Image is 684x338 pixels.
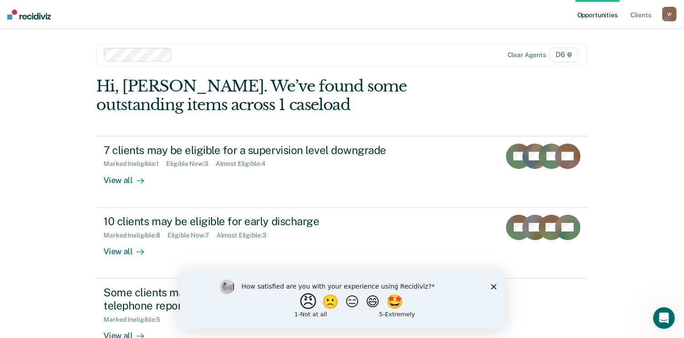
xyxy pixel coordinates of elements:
span: D6 [550,48,578,62]
button: W [662,7,677,21]
iframe: Survey by Kim from Recidiviz [180,270,505,329]
iframe: Intercom live chat [653,307,675,329]
a: 10 clients may be eligible for early dischargeMarked Ineligible:8Eligible Now:7Almost Eligible:3V... [96,208,587,279]
div: Eligible Now : 3 [166,160,216,168]
a: 7 clients may be eligible for a supervision level downgradeMarked Ineligible:1Eligible Now:3Almos... [96,136,587,208]
div: 7 clients may be eligible for a supervision level downgrade [103,144,422,157]
div: Almost Eligible : 3 [217,232,274,239]
div: Marked Ineligible : 5 [103,316,167,324]
div: View all [103,168,154,185]
div: Marked Ineligible : 8 [103,232,167,239]
div: 10 clients may be eligible for early discharge [103,215,422,228]
img: Recidiviz [7,10,51,19]
div: Marked Ineligible : 1 [103,160,166,168]
div: Hi, [PERSON_NAME]. We’ve found some outstanding items across 1 caseload [96,77,489,114]
div: Eligible Now : 7 [167,232,217,239]
div: Some clients may be eligible for downgrade to a minimum telephone reporting [103,286,422,312]
div: Almost Eligible : 4 [216,160,273,168]
div: View all [103,239,154,256]
div: Clear agents [507,51,546,59]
